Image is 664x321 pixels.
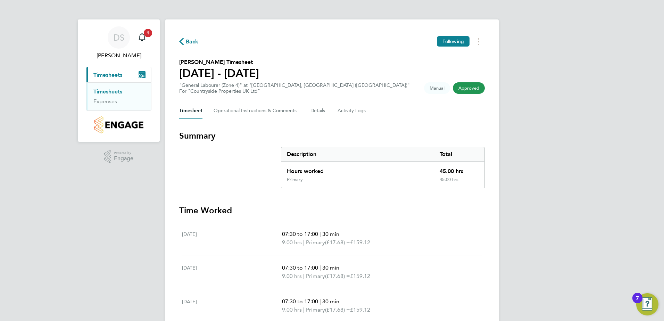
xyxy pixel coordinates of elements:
span: 9.00 hrs [282,273,302,279]
span: | [319,231,321,237]
div: Total [434,147,484,161]
span: Primary [306,306,325,314]
h1: [DATE] - [DATE] [179,66,259,80]
a: 1 [135,26,149,49]
span: Engage [114,156,133,162]
span: 30 min [322,231,339,237]
a: DS[PERSON_NAME] [86,26,151,60]
h3: Time Worked [179,205,485,216]
span: Back [186,38,199,46]
button: Timesheet [179,102,202,119]
span: | [303,239,305,246]
a: Timesheets [93,88,122,95]
span: 30 min [322,298,339,305]
span: | [303,273,305,279]
h2: [PERSON_NAME] Timesheet [179,58,259,66]
div: Timesheets [86,82,151,110]
span: Timesheets [93,72,122,78]
button: Timesheets [86,67,151,82]
span: £159.12 [350,273,370,279]
div: Primary [287,177,303,182]
div: [DATE] [182,230,282,247]
a: Powered byEngage [104,150,134,163]
div: 45.00 hrs [434,177,484,188]
span: Dave Smith [86,51,151,60]
div: 7 [636,298,639,307]
span: 07:30 to 17:00 [282,231,318,237]
img: countryside-properties-logo-retina.png [94,116,143,133]
span: DS [114,33,124,42]
button: Following [437,36,470,47]
div: [DATE] [182,264,282,280]
span: 9.00 hrs [282,239,302,246]
span: | [319,264,321,271]
span: This timesheet has been approved. [453,82,485,94]
span: (£17.68) = [325,239,350,246]
span: £159.12 [350,306,370,313]
div: [DATE] [182,297,282,314]
div: Description [281,147,434,161]
span: 07:30 to 17:00 [282,264,318,271]
button: Open Resource Center, 7 new notifications [636,293,658,315]
nav: Main navigation [78,19,160,142]
a: Expenses [93,98,117,105]
div: "General Labourer (Zone 4)" at "[GEOGRAPHIC_DATA], [GEOGRAPHIC_DATA] ([GEOGRAPHIC_DATA])" [179,82,410,94]
span: Powered by [114,150,133,156]
span: (£17.68) = [325,273,350,279]
span: (£17.68) = [325,306,350,313]
span: Primary [306,238,325,247]
span: This timesheet was manually created. [424,82,450,94]
button: Activity Logs [338,102,367,119]
span: 9.00 hrs [282,306,302,313]
a: Go to home page [86,116,151,133]
span: | [319,298,321,305]
span: 07:30 to 17:00 [282,298,318,305]
span: | [303,306,305,313]
button: Details [310,102,326,119]
div: Summary [281,147,485,188]
span: Primary [306,272,325,280]
button: Timesheets Menu [472,36,485,47]
button: Operational Instructions & Comments [214,102,299,119]
span: Following [442,38,464,44]
button: Back [179,37,199,46]
div: Hours worked [281,162,434,177]
h3: Summary [179,130,485,141]
span: 1 [144,29,152,37]
span: 30 min [322,264,339,271]
span: £159.12 [350,239,370,246]
div: For "Countryside Properties UK Ltd" [179,88,410,94]
div: 45.00 hrs [434,162,484,177]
